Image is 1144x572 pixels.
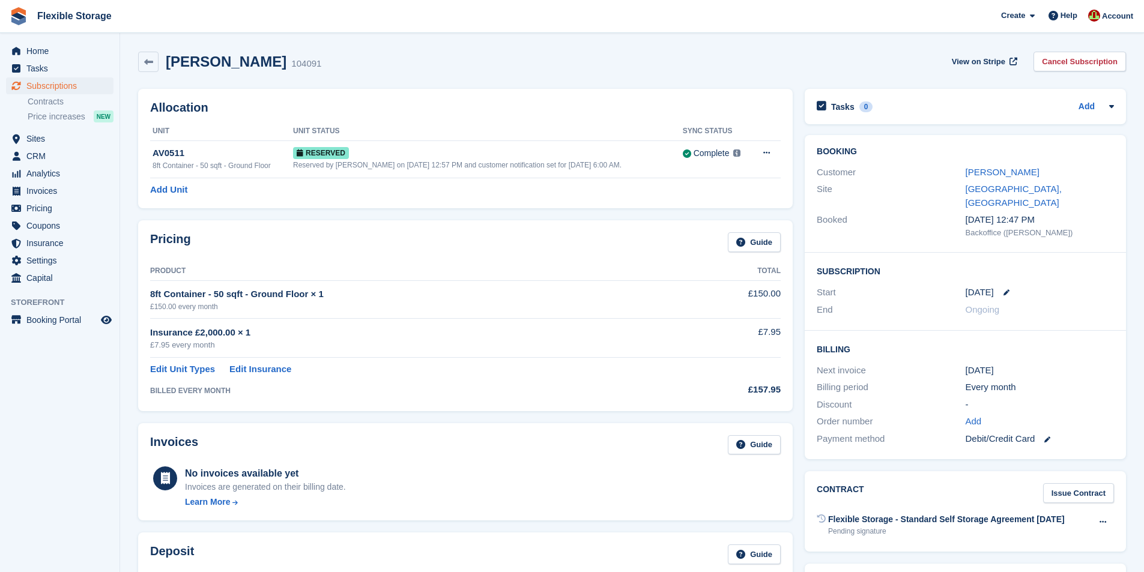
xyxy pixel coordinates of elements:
[26,200,98,217] span: Pricing
[817,286,965,300] div: Start
[28,110,113,123] a: Price increases NEW
[817,182,965,209] div: Site
[28,96,113,107] a: Contracts
[150,363,215,376] a: Edit Unit Types
[6,77,113,94] a: menu
[293,147,349,159] span: Reserved
[185,496,230,508] div: Learn More
[817,483,864,503] h2: Contract
[817,398,965,412] div: Discount
[229,363,291,376] a: Edit Insurance
[966,364,1114,378] div: [DATE]
[966,213,1114,227] div: [DATE] 12:47 PM
[293,160,683,170] div: Reserved by [PERSON_NAME] on [DATE] 12:57 PM and customer notification set for [DATE] 6:00 AM.
[831,101,855,112] h2: Tasks
[966,432,1114,446] div: Debit/Credit Card
[6,200,113,217] a: menu
[1061,10,1077,22] span: Help
[952,56,1005,68] span: View on Stripe
[166,53,286,70] h2: [PERSON_NAME]
[99,313,113,327] a: Preview store
[681,383,781,397] div: £157.95
[293,122,683,141] th: Unit Status
[26,43,98,59] span: Home
[6,130,113,147] a: menu
[185,466,346,481] div: No invoices available yet
[1034,52,1126,71] a: Cancel Subscription
[26,130,98,147] span: Sites
[817,364,965,378] div: Next invoice
[966,184,1062,208] a: [GEOGRAPHIC_DATA], [GEOGRAPHIC_DATA]
[150,183,187,197] a: Add Unit
[150,385,681,396] div: BILLED EVERY MONTH
[150,435,198,455] h2: Invoices
[26,148,98,164] span: CRM
[185,481,346,493] div: Invoices are generated on their billing date.
[817,166,965,179] div: Customer
[1001,10,1025,22] span: Create
[6,60,113,77] a: menu
[11,297,120,309] span: Storefront
[728,544,781,564] a: Guide
[817,415,965,429] div: Order number
[153,146,293,160] div: AV0511
[681,280,781,318] td: £150.00
[681,262,781,281] th: Total
[681,319,781,358] td: £7.95
[26,312,98,328] span: Booking Portal
[694,147,730,160] div: Complete
[185,496,346,508] a: Learn More
[26,77,98,94] span: Subscriptions
[1043,483,1114,503] a: Issue Contract
[150,339,681,351] div: £7.95 every month
[1102,10,1133,22] span: Account
[26,165,98,182] span: Analytics
[817,265,1114,277] h2: Subscription
[966,304,1000,315] span: Ongoing
[1088,10,1100,22] img: David Jones
[817,381,965,394] div: Billing period
[6,182,113,199] a: menu
[817,213,965,238] div: Booked
[6,217,113,234] a: menu
[966,286,994,300] time: 2025-09-02 00:00:00 UTC
[859,101,873,112] div: 0
[817,303,965,317] div: End
[728,435,781,455] a: Guide
[6,252,113,269] a: menu
[32,6,117,26] a: Flexible Storage
[966,167,1040,177] a: [PERSON_NAME]
[26,269,98,286] span: Capital
[966,381,1114,394] div: Every month
[828,513,1065,526] div: Flexible Storage - Standard Self Storage Agreement [DATE]
[150,301,681,312] div: £150.00 every month
[291,57,321,71] div: 104091
[817,343,1114,355] h2: Billing
[150,288,681,301] div: 8ft Container - 50 sqft - Ground Floor × 1
[966,398,1114,412] div: -
[966,227,1114,239] div: Backoffice ([PERSON_NAME])
[1079,100,1095,114] a: Add
[26,182,98,199] span: Invoices
[6,148,113,164] a: menu
[6,43,113,59] a: menu
[150,122,293,141] th: Unit
[28,111,85,122] span: Price increases
[728,232,781,252] a: Guide
[817,432,965,446] div: Payment method
[26,60,98,77] span: Tasks
[94,110,113,122] div: NEW
[26,252,98,269] span: Settings
[6,165,113,182] a: menu
[683,122,751,141] th: Sync Status
[10,7,28,25] img: stora-icon-8386f47178a22dfd0bd8f6a31ec36ba5ce8667c1dd55bd0f319d3a0aa187defe.svg
[150,544,194,564] h2: Deposit
[733,149,740,157] img: icon-info-grey-7440780725fd019a000dd9b08b2336e03edf1995a4989e88bcd33f0948082b44.svg
[947,52,1020,71] a: View on Stripe
[26,235,98,251] span: Insurance
[150,101,781,115] h2: Allocation
[150,232,191,252] h2: Pricing
[817,147,1114,157] h2: Booking
[6,269,113,286] a: menu
[828,526,1065,537] div: Pending signature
